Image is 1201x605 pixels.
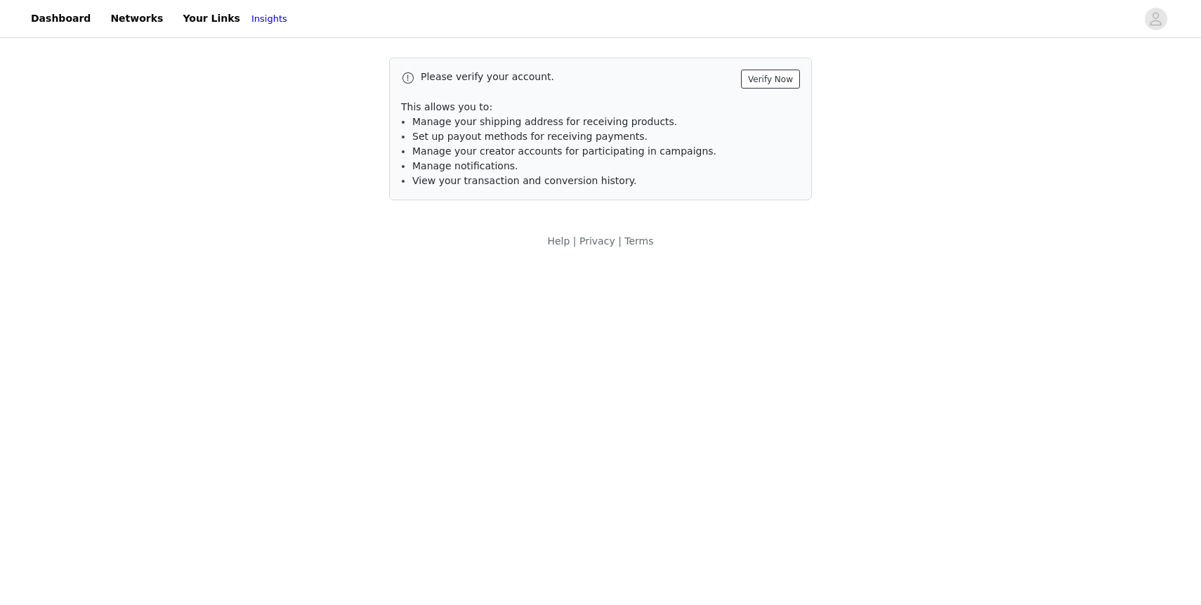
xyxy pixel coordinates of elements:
span: Manage your shipping address for receiving products. [412,116,677,127]
a: Insights [251,12,287,26]
div: avatar [1149,8,1162,30]
a: Terms [624,235,653,247]
button: Verify Now [741,70,800,89]
a: Privacy [579,235,615,247]
span: | [618,235,622,247]
a: Help [547,235,570,247]
span: View your transaction and conversion history. [412,175,636,186]
a: Networks [102,3,171,34]
span: Manage your creator accounts for participating in campaigns. [412,145,716,157]
p: This allows you to: [401,100,800,115]
p: Please verify your account. [421,70,735,84]
span: | [573,235,577,247]
span: Set up payout methods for receiving payments. [412,131,648,142]
span: Manage notifications. [412,160,518,171]
a: Your Links [174,3,249,34]
a: Dashboard [22,3,99,34]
